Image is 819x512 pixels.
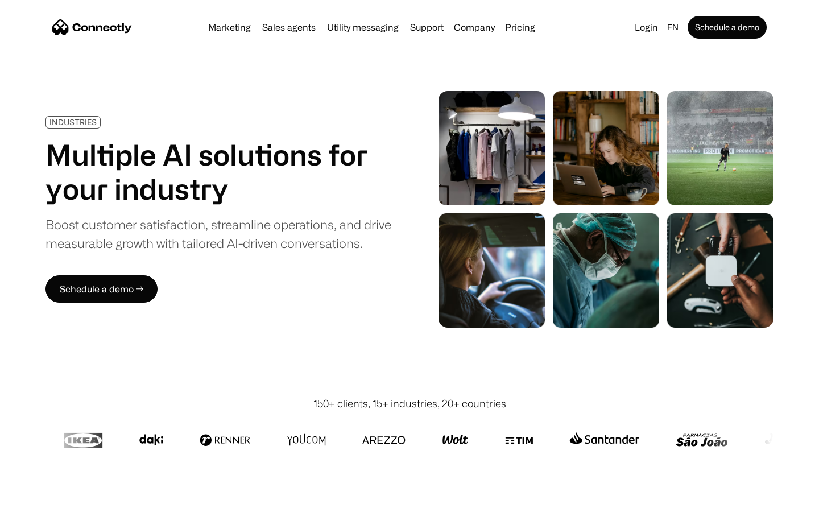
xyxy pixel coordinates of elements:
aside: Language selected: English [11,491,68,508]
a: Sales agents [258,23,320,32]
h1: Multiple AI solutions for your industry [45,138,391,206]
div: 150+ clients, 15+ industries, 20+ countries [313,396,506,411]
a: Login [630,19,663,35]
a: Schedule a demo → [45,275,158,303]
a: Pricing [500,23,540,32]
a: Marketing [204,23,255,32]
a: Support [406,23,448,32]
a: Schedule a demo [688,16,767,39]
div: INDUSTRIES [49,118,97,126]
div: Boost customer satisfaction, streamline operations, and drive measurable growth with tailored AI-... [45,215,391,253]
ul: Language list [23,492,68,508]
a: Utility messaging [322,23,403,32]
div: en [667,19,679,35]
div: Company [454,19,495,35]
